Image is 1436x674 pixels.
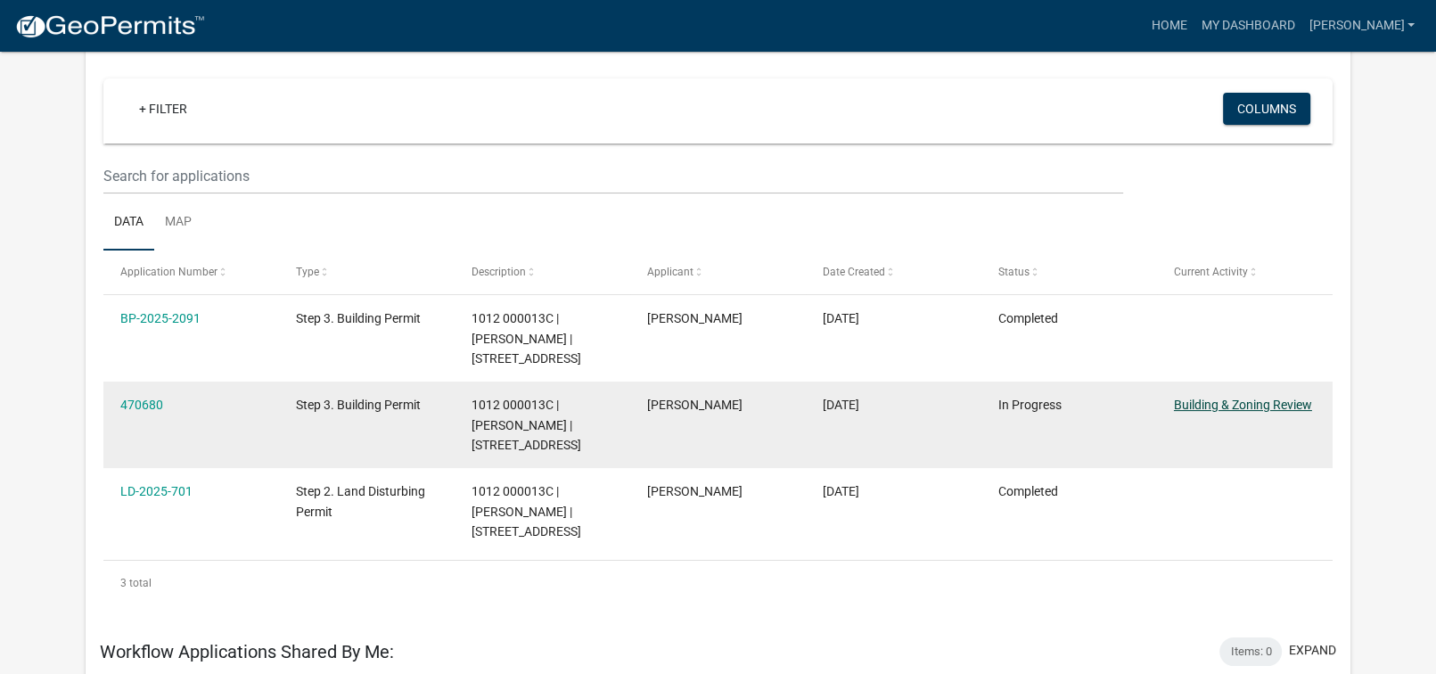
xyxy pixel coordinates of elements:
[998,266,1030,278] span: Status
[120,266,217,278] span: Application Number
[86,46,1351,623] div: collapse
[823,266,885,278] span: Date Created
[120,484,193,498] a: LD-2025-701
[1194,9,1301,43] a: My Dashboard
[823,398,859,412] span: 08/28/2025
[647,266,693,278] span: Applicant
[296,398,421,412] span: Step 3. Building Permit
[647,398,743,412] span: Ronald W
[823,311,859,325] span: 09/09/2025
[472,484,581,539] span: 1012 000013C | HIXSON RONALD W | 1183 STATE LINE RD N
[296,484,425,519] span: Step 2. Land Disturbing Permit
[296,266,319,278] span: Type
[103,561,1333,605] div: 3 total
[823,484,859,498] span: 08/28/2025
[1289,641,1336,660] button: expand
[1174,398,1312,412] a: Building & Zoning Review
[1174,266,1248,278] span: Current Activity
[103,194,154,251] a: Data
[998,398,1062,412] span: In Progress
[630,251,806,293] datatable-header-cell: Applicant
[120,311,201,325] a: BP-2025-2091
[103,251,279,293] datatable-header-cell: Application Number
[1223,93,1310,125] button: Columns
[647,311,743,325] span: Ronald W
[279,251,455,293] datatable-header-cell: Type
[472,266,526,278] span: Description
[806,251,981,293] datatable-header-cell: Date Created
[296,311,421,325] span: Step 3. Building Permit
[472,398,581,453] span: 1012 000013C | HIXSON RONALD W | 1183 STATE LINE RD N
[154,194,202,251] a: Map
[100,641,394,662] h5: Workflow Applications Shared By Me:
[1157,251,1333,293] datatable-header-cell: Current Activity
[998,311,1058,325] span: Completed
[472,311,581,366] span: 1012 000013C | HIXSON RONALD W | 1183 STATE LINE RD N
[125,93,201,125] a: + Filter
[998,484,1058,498] span: Completed
[647,484,743,498] span: Ronald W
[1144,9,1194,43] a: Home
[1301,9,1422,43] a: [PERSON_NAME]
[981,251,1157,293] datatable-header-cell: Status
[103,158,1124,194] input: Search for applications
[120,398,163,412] a: 470680
[1219,637,1282,666] div: Items: 0
[455,251,630,293] datatable-header-cell: Description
